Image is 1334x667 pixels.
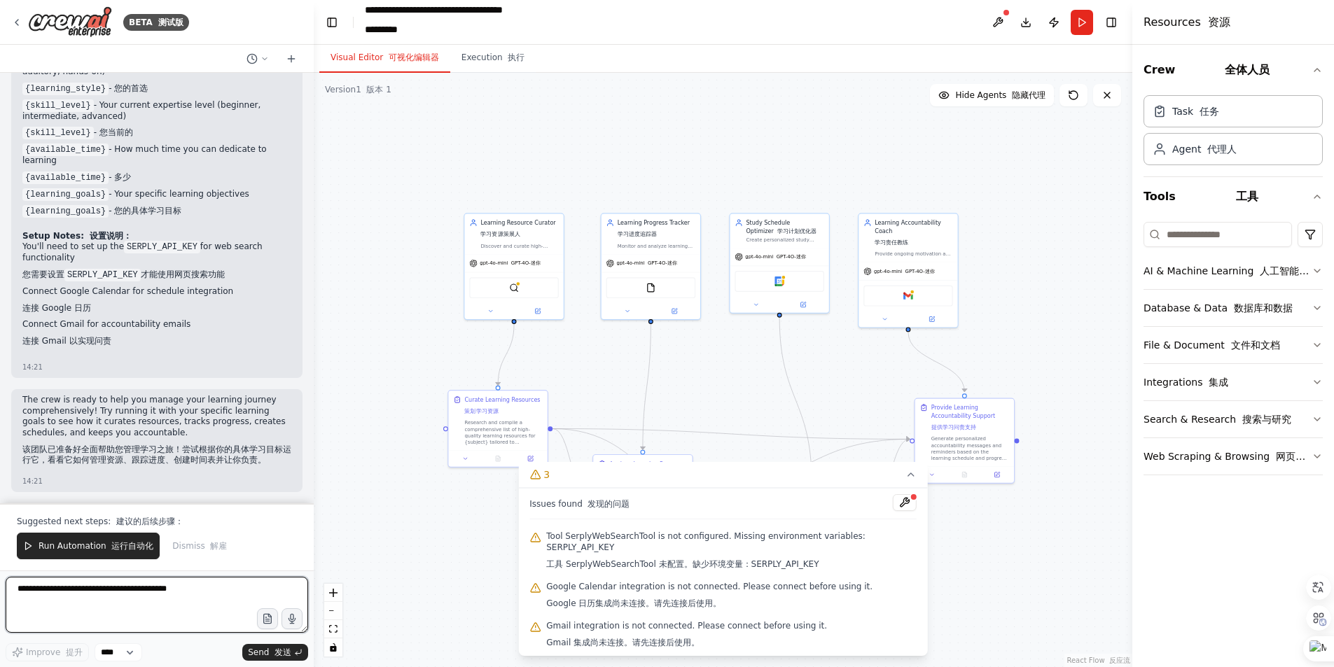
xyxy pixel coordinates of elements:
button: No output available [947,470,982,479]
span: gpt-4o-mini [745,253,805,260]
div: Integrations [1144,375,1228,389]
div: Analyze Learning Progress [609,460,683,482]
div: 14:21 [22,476,43,486]
li: Connect Gmail for accountability emails [22,319,291,352]
span: Google Calendar integration is not connected. Please connect before using it. [546,581,873,615]
font: 建议的后续步骤： [116,517,183,526]
button: Open in side panel [651,307,697,316]
font: 任务 [1200,106,1219,117]
font: 数据库和数据 [1234,302,1293,314]
div: Study Schedule Optimizer 学习计划优化器Create personalized study schedules for {subject} that align with... [729,213,830,314]
font: 解雇 [210,541,227,551]
g: Edge from f5df1e63-a36f-4865-8820-2497a068efa0 to f4eeb01b-0ead-45ab-be00-e389bf4a3128 [553,425,910,443]
font: Google 日历集成尚未连接。请先连接后使用。 [546,598,721,608]
code: {available_time} [22,143,109,156]
button: Tools 工具 [1144,177,1323,216]
div: BETA [123,14,189,31]
font: GPT-4O-迷你 [511,260,541,266]
strong: Setup Notes: [22,231,132,241]
div: Learning Resource Curator学习资源策展人Discover and curate high-quality learning resources for {subject}... [464,213,564,320]
li: - How much time you can dedicate to learning [22,144,291,189]
div: Search & Research [1144,412,1291,426]
div: Provide Learning Accountability Support [931,404,1009,435]
font: - 您的首选 [22,83,148,93]
g: Edge from f5df1e63-a36f-4865-8820-2497a068efa0 to 10f8b430-cbe1-4bca-8430-01f64ebbdb52 [553,425,588,497]
font: GPT-4O-迷你 [905,269,935,274]
p: Suggested next steps: [17,516,297,527]
div: 14:21 [22,362,43,372]
button: Hide right sidebar [1102,13,1121,32]
div: Research and compile a comprehensive list of high-quality learning resources for {subject} tailor... [464,420,542,446]
button: Start a new chat [280,50,303,67]
span: Run Automation [39,540,153,552]
code: {learning_goals} [22,188,109,201]
font: 搜索与研究 [1242,414,1291,425]
code: {available_time} [22,171,109,184]
button: Switch to previous chat [241,50,275,67]
code: SERPLY_API_KEY [124,241,200,253]
button: No output available [481,454,515,463]
span: Gmail integration is not connected. Please connect before using it. [546,620,827,654]
span: gpt-4o-mini [617,260,677,267]
font: GPT-4O-迷你 [777,254,806,260]
font: 该团队已准备好全面帮助您管理学习之旅！尝试根据你的具体学习目标运行它，看看它如何管理资源、跟踪进度、创建时间表并让你负责。 [22,444,291,465]
li: - Your current expertise level (beginner, intermediate, advanced) [22,100,291,145]
div: React Flow controls [324,584,342,657]
span: 3 [543,468,550,482]
div: Web Scraping & Browsing [1144,449,1312,463]
g: Edge from 6a92fc07-50b6-44fd-9c01-9ca81fbb1fa3 to f4eeb01b-0ead-45ab-be00-e389bf4a3128 [866,435,910,533]
button: Database & Data 数据库和数据 [1144,290,1323,326]
button: Send 发送 [242,644,308,661]
div: Learning Accountability Coach学习责任教练Provide ongoing motivation and accountability for {learning_go... [858,213,959,328]
font: 学习进度追踪器 [618,231,657,237]
font: 资源 [1208,15,1230,29]
h4: Resources [1144,14,1230,31]
div: Study Schedule Optimizer [746,218,824,234]
button: Click to speak your automation idea [282,608,303,629]
button: Hide left sidebar [322,13,342,32]
font: 连接 Google 日历 [22,303,91,313]
div: Discover and curate high-quality learning resources for {subject} based on {learning_style} and {... [480,243,558,249]
font: 学习资源策展人 [480,231,520,237]
li: Connect Google Calendar for schedule integration [22,286,291,319]
button: zoom out [324,602,342,620]
font: - 您的具体学习目标 [22,206,181,216]
button: Upload files [257,608,278,629]
button: Open in side panel [517,454,544,463]
button: toggle interactivity [324,638,342,657]
span: Hide Agents [955,90,1045,101]
button: Web Scraping & Browsing 网页抓取和浏览 [1144,438,1323,475]
font: - 多少 [22,172,131,182]
font: 提升 [66,647,83,657]
img: Google Calendar [774,276,784,286]
button: File & Document 文件和文档 [1144,327,1323,363]
code: SERPLY_API_KEY [64,269,141,281]
div: Learning Resource Curator [480,218,558,241]
li: You'll need to set up the for web search functionality [22,241,291,286]
g: Edge from 2883626f-e064-4657-913a-77fdb6514111 to f5df1e63-a36f-4865-8820-2497a068efa0 [494,324,517,386]
font: 设置说明： [90,231,132,241]
code: {skill_level} [22,127,94,139]
font: 版本 1 [366,85,391,94]
font: Gmail 集成尚未连接。请先连接后使用。 [546,638,700,647]
div: Curate Learning Resources策划学习资源Research and compile a comprehensive list of high-quality learning... [447,390,548,468]
g: Edge from cdefa89c-3157-4759-8088-31d9e28bedd1 to 6a92fc07-50b6-44fd-9c01-9ca81fbb1fa3 [775,318,815,482]
font: 您需要设置 才能使用网页搜索功能 [22,269,225,279]
div: Learning Progress Tracker [618,218,695,241]
span: Improve [26,647,83,658]
font: 发现的问题 [588,499,630,509]
span: gpt-4o-mini [480,260,540,267]
span: Issues found [529,498,630,510]
button: Execution [450,43,536,73]
code: {skill_level} [22,99,94,112]
button: Open in side panel [909,314,954,324]
font: 文件和文档 [1231,339,1280,351]
button: zoom in [324,584,342,602]
button: Open in side panel [780,300,826,309]
code: {learning_goals} [22,205,109,218]
button: Hide Agents 隐藏代理 [930,84,1054,106]
font: - 您当前的 [22,127,133,137]
font: 全体人员 [1225,63,1270,76]
font: 策划学习资源 [464,407,498,414]
div: Crew 全体人员 [1144,90,1323,176]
